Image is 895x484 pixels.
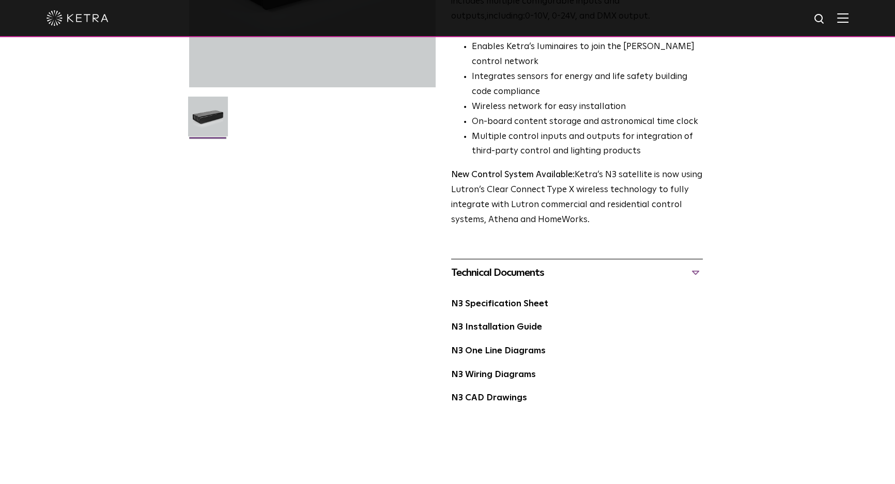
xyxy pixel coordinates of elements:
[472,40,703,70] li: Enables Ketra’s luminaires to join the [PERSON_NAME] control network
[472,100,703,115] li: Wireless network for easy installation
[451,264,703,281] div: Technical Documents
[451,323,542,332] a: N3 Installation Guide
[451,394,527,402] a: N3 CAD Drawings
[451,168,703,228] p: Ketra’s N3 satellite is now using Lutron’s Clear Connect Type X wireless technology to fully inte...
[472,70,703,100] li: Integrates sensors for energy and life safety building code compliance
[188,97,228,144] img: N3-Controller-2021-Web-Square
[451,370,536,379] a: N3 Wiring Diagrams
[472,130,703,160] li: Multiple control inputs and outputs for integration of third-party control and lighting products
[451,170,575,179] strong: New Control System Available:
[472,115,703,130] li: On-board content storage and astronomical time clock
[837,13,848,23] img: Hamburger%20Nav.svg
[451,347,546,355] a: N3 One Line Diagrams
[813,13,826,26] img: search icon
[451,300,548,308] a: N3 Specification Sheet
[47,10,109,26] img: ketra-logo-2019-white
